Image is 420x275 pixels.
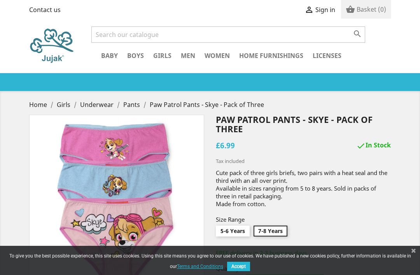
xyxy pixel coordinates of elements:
a: Boys [123,51,148,62]
i:  [304,6,314,15]
h1: Paw Patrol Pants - Skye - Pack of Three [216,115,391,133]
a: Home Furnishings [235,51,307,62]
a: Women [201,51,234,62]
span: In Stock [356,141,391,151]
button: Accept [227,262,250,271]
span: 12,964 verified reviews [203,79,275,87]
div: Tax included [216,157,391,165]
span: £6.99 [216,140,235,151]
a: Girls [149,51,175,62]
a: Licenses [309,51,345,62]
a: Terms and Conditions [177,261,223,271]
a: Men [177,51,199,62]
a: Paw Patrol Pants - Skye - Pack of Three [150,100,264,109]
a: Home [29,100,49,109]
i:  [353,29,362,39]
a: Baby [97,51,122,62]
span: Basket [357,5,376,14]
a: Underwear [80,100,115,109]
a: 12,964 verified reviews [157,80,275,89]
span: Underwear [80,100,114,109]
span: Pants [123,100,140,109]
i: check [356,141,366,151]
span: (0) [378,5,386,14]
a: Pants [123,100,142,109]
div: To give you the best possible experience, this site uses cookies. Using this site means you agree... [8,253,412,273]
span: Sign in [315,5,335,14]
span: Girls [57,100,70,109]
span: Cute pack of three girls briefs, two pairs with a heat seal and the third with an all over print. [216,169,387,184]
span: Available in sizes ranging from 5 to 8 years. Sold in packs of three in retail packaging. [216,184,376,200]
a:  Sign in [304,5,335,14]
li: Made from cotton. [216,200,391,208]
a: Contact us [29,5,61,14]
button:  [350,29,364,39]
img: Jujak [29,26,77,65]
a: Girls [57,100,72,109]
i: shopping_basket [346,5,355,15]
span: Size Range [216,215,391,223]
input: Search [91,26,365,43]
span: Home [29,100,47,109]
